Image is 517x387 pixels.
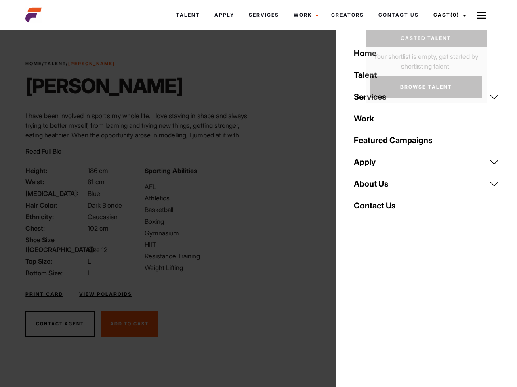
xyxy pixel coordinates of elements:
span: Hair Color: [25,200,86,210]
a: Cast(0) [426,4,471,26]
a: Work [349,108,504,129]
span: Add To Cast [110,321,149,327]
li: Resistance Training [145,251,254,261]
a: About Us [349,173,504,195]
span: Caucasian [88,213,118,221]
button: Read Full Bio [25,146,61,156]
h1: [PERSON_NAME] [25,74,183,98]
span: Read Full Bio [25,147,61,155]
li: Athletics [145,193,254,203]
span: [MEDICAL_DATA]: [25,189,86,198]
img: cropped-aefm-brand-fav-22-square.png [25,7,42,23]
a: Contact Us [371,4,426,26]
video: Your browser does not support the video tag. [278,52,474,296]
li: Basketball [145,205,254,214]
li: AFL [145,182,254,191]
a: Print Card [25,291,63,298]
a: Talent [44,61,66,67]
a: Home [349,42,504,64]
a: Creators [324,4,371,26]
span: Chest: [25,223,86,233]
span: (0) [450,12,459,18]
span: Ethnicity: [25,212,86,222]
span: L [88,269,91,277]
a: View Polaroids [79,291,132,298]
span: Height: [25,166,86,175]
span: Top Size: [25,256,86,266]
a: Casted Talent [366,30,487,47]
a: Browse Talent [370,76,482,98]
li: Boxing [145,216,254,226]
span: 81 cm [88,178,105,186]
img: Burger icon [477,10,486,20]
li: Gymnasium [145,228,254,238]
a: Home [25,61,42,67]
span: Size 12 [88,246,107,254]
a: Work [286,4,324,26]
strong: [PERSON_NAME] [68,61,115,67]
a: Apply [207,4,242,26]
button: Add To Cast [101,311,158,337]
p: Your shortlist is empty, get started by shortlisting talent. [366,47,487,71]
span: 102 cm [88,224,109,232]
a: Talent [169,4,207,26]
span: L [88,257,91,265]
span: Waist: [25,177,86,187]
a: Services [349,86,504,108]
span: Blue [88,189,100,198]
span: / / [25,60,115,67]
li: HIIT [145,239,254,249]
span: Bottom Size: [25,268,86,278]
strong: Sporting Abilities [145,166,197,175]
span: Shoe Size ([GEOGRAPHIC_DATA]): [25,235,86,254]
li: Weight Lifting [145,263,254,273]
a: Apply [349,151,504,173]
button: Contact Agent [25,311,95,337]
p: I have been involved in sport’s my whole life. I love staying in shape and always trying to bette... [25,111,254,179]
span: Dark Blonde [88,201,122,209]
a: Contact Us [349,195,504,216]
a: Services [242,4,286,26]
a: Featured Campaigns [349,129,504,151]
a: Talent [349,64,504,86]
span: 186 cm [88,166,108,175]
